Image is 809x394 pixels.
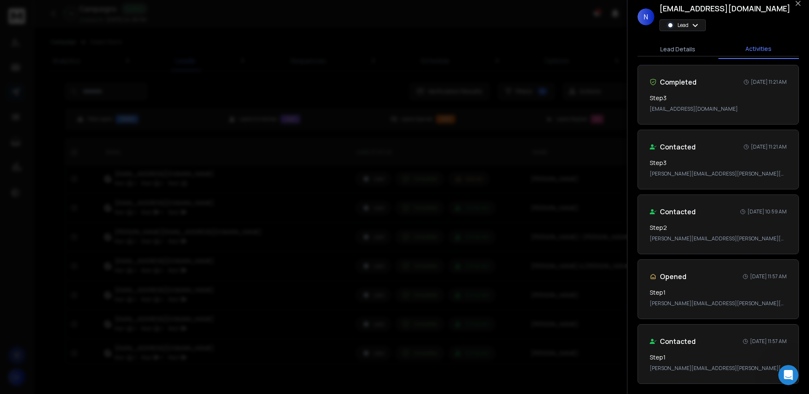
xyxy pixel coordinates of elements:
[778,365,798,385] iframe: Intercom live chat
[751,144,787,150] p: [DATE] 11:21 AM
[650,207,696,217] div: Contacted
[650,77,696,87] div: Completed
[650,365,787,372] p: [PERSON_NAME][EMAIL_ADDRESS][PERSON_NAME][DOMAIN_NAME]
[659,3,790,14] h1: [EMAIL_ADDRESS][DOMAIN_NAME]
[750,338,787,345] p: [DATE] 11:57 AM
[650,142,696,152] div: Contacted
[5,3,21,19] button: go back
[650,272,686,282] div: Opened
[253,3,269,19] button: Collapse window
[718,40,799,59] button: Activities
[650,106,787,112] p: [EMAIL_ADDRESS][DOMAIN_NAME]
[650,300,787,307] p: [PERSON_NAME][EMAIL_ADDRESS][PERSON_NAME][DOMAIN_NAME]
[638,8,654,25] span: N
[638,40,718,59] button: Lead Details
[650,336,696,346] div: Contacted
[747,208,787,215] p: [DATE] 10:59 AM
[650,288,666,297] h3: Step 1
[269,3,284,19] div: Close
[650,353,666,362] h3: Step 1
[750,273,787,280] p: [DATE] 11:57 AM
[650,235,787,242] p: [PERSON_NAME][EMAIL_ADDRESS][PERSON_NAME][DOMAIN_NAME]
[678,22,688,29] p: Lead
[650,94,667,102] h3: Step 3
[751,79,787,85] p: [DATE] 11:21 AM
[650,224,667,232] h3: Step 2
[650,170,787,177] p: [PERSON_NAME][EMAIL_ADDRESS][PERSON_NAME][DOMAIN_NAME]
[650,159,667,167] h3: Step 3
